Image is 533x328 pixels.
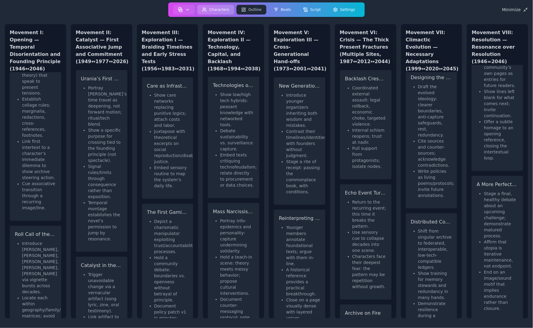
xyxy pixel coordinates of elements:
[411,74,452,81] h3: Designing the Evolution
[88,200,122,242] li: Temporal montage establishes the novel’s permission to jump by resonance.
[286,128,320,159] li: Contrast their timelines/identities with founders without judgment.
[484,58,518,88] li: Position the community’s own pages as entries for future readers.
[220,92,254,128] li: Show low/high tech hybrids: peasant knowledge with networked tools.
[484,191,518,239] li: Stage a final, healthy debate about an upcoming challenge; demonstrate matured process.
[88,163,122,200] li: Signal rules/limits through consequence rather than exposition.
[220,296,254,326] li: Document counter-messaging protocol; note resistance to it.
[406,29,458,72] h2: Movement VII: Climactic Evolution — Necessary Adaptations (1999↔2020↔2045)
[345,310,386,317] h3: Archive on Fire
[286,159,320,195] li: Stage a rite of receipt: passing the commonplace book, with conditions.
[267,4,297,16] a: Beats
[10,29,61,72] h2: Movement I: Opening — Temporal Disorientation and Founding Principle (1946↔2046)
[297,4,327,16] a: Script
[286,267,320,297] li: A historical reference provides a practical breakthrough.
[220,128,254,152] li: Debate sustainability vs. surveillance capture.
[472,29,523,65] h2: Movement VIII: Resolution — Resonance over Resolution (1946=2046)
[178,7,183,12] img: storyboard
[236,5,266,14] button: Outline
[88,85,122,127] li: Portray [PERSON_NAME]’s time travel as deepening, not forward motion; ritual/tech blend.
[81,75,122,82] h3: Urania’s First Crossing
[286,92,320,128] li: Introduce younger organizers inheriting both wisdom and mistakes.
[154,218,188,255] li: Depict a charismatic manipulator exploiting trust/accountability processes.
[477,181,518,188] h3: A More Perfect Union (Ever Unfinished)
[279,215,320,222] h3: Reinterpreting the Canon
[279,82,320,90] h3: New Generation Arrives
[147,209,188,216] h3: The First Gaming of the System
[88,272,122,314] li: Trigger unavoidable change via a vernacular artifact (song lyric, zine, oral testimony).
[484,119,518,161] li: Offer a subtle homage to an opening reference, closing the intertextual loop.
[484,88,518,119] li: Show lines left blank for what comes next; invite continuation.
[142,29,193,72] h2: Movement III: Exploration I — Braiding Timelines and Early Stress Tests (1956↔1983↔2031)
[345,75,386,82] h3: Backlash Crescendo
[411,218,452,226] h3: Distributed Commonplace
[235,4,267,16] a: Outline
[484,269,518,311] li: End on an image/sound motif that implies endurance rather than closure.
[220,152,254,188] li: Embed texts critiquing technofeudalism; relate directly to procurement or data choices.
[298,5,326,14] button: Script
[22,139,56,181] li: Link first intertext to a character’s immediate dilemma to show archive steering action.
[154,92,188,128] li: Show care networks replacing punitive logics; attach costs and labor.
[220,254,254,296] li: Hold a teach-in scene: theory meets messy behavior; propose cultural interventions.
[147,82,188,90] h3: Care as Infrastructure
[352,85,386,127] li: Coordinated external assault: legal rollback, economic choke, targeted violence.
[213,82,254,89] h3: Technologies of Uncertainty
[22,241,56,295] li: Introduce [PERSON_NAME], [PERSON_NAME], [PERSON_NAME], [PERSON_NAME], [PERSON_NAME] via vignette ...
[88,127,122,163] li: Show a specific purpose for crossing tied to the founding principle (not spectacle).
[340,29,391,65] h2: Movement VI: Crisis — The Thick Present Fractures (Multiple Sites, 1987↔2012↔2044)
[328,5,360,14] button: Settings
[352,127,386,145] li: Internal schism reopens; trust at nadir.
[208,29,259,72] h2: Movement IV: Exploration II — Technology, Capital, and Backlash (1968↔1994↔2038)
[327,4,361,16] a: Settings
[418,270,452,301] li: Show training for memory stewards and redundancy in many hands.
[220,218,254,254] li: Portray info-epidemics and personality-capture undermining solidarity.
[15,231,56,238] h3: Roll Call of the Seven
[345,189,386,197] h3: Echo Event Turns
[154,255,188,303] li: Hold a community debate: boundaries vs. openness without betrayal of principle.
[154,165,188,189] li: Embed sensory routine to map the system’s daily life.
[352,229,386,253] li: Use sensory cue to collapse decades into one scene.
[286,224,320,267] li: Younger members annotate foundational texts; argue with them in-line.
[76,29,127,65] h2: Movement II: Catalyst — First Associative Jump and Commitment (1949↔1977↔2026)
[274,29,325,72] h2: Movement V: Exploration III — Cross-Generational Hand-offs (1973↔2001↔2041)
[352,253,386,290] li: Characters face their deepest fear: the pattern may be repetition without growth.
[154,128,188,165] li: Juxtapose with theoretical excerpts on social reproduction/disability justice.
[418,138,452,168] li: Cite sources and counter-sources; acknowledge contradictions.
[197,5,234,14] button: Characters
[418,228,452,270] li: Shift from singular archive to federated, interoperable, low-tech-compatible ledgers.
[22,96,56,139] li: Establish collage rules: marginalia, redactions, cross-references, footnotes.
[418,84,452,138] li: Draft the evolved ideology: clearer boundaries, anti-capture safeguards, rest, redundancy.
[81,262,122,269] h3: Catalyst in the Vernacular
[418,168,452,198] li: Write policies as living poems/protocols; invite future annotations.
[269,5,296,14] button: Beats
[352,145,386,169] li: Pull support from protagonists; isolate nodes.
[502,7,528,12] div: Minimize
[22,181,56,211] li: Cue associative transition through a recurring image/line.
[196,4,235,16] a: Characters
[352,199,386,229] li: Return to the recurring event; this time it breaks the pattern.
[213,208,254,215] h3: Mass Narcissism and Delusion
[286,297,320,321] li: Close on a page visually dense with layered voices.
[484,239,518,269] li: Affirm that utopia is iterative maintenance, not endpoint.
